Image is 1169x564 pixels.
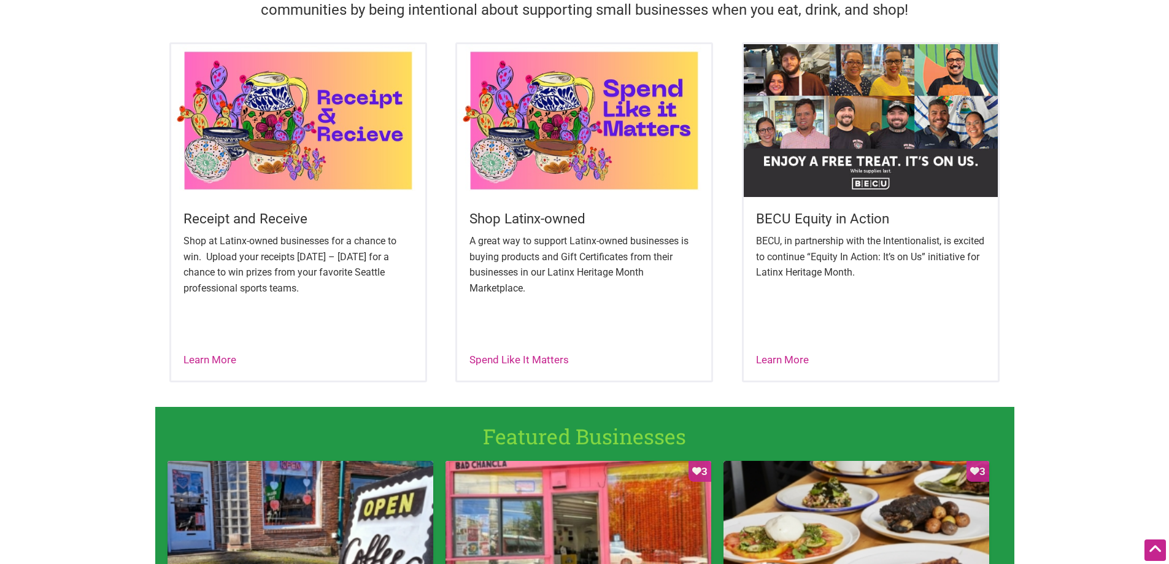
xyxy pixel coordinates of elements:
[469,353,569,366] a: Spend Like It Matters
[183,233,413,296] p: Shop at Latinx-owned businesses for a chance to win. Upload your receipts [DATE] – [DATE] for a c...
[457,44,711,196] img: Latinx / Hispanic Heritage Month
[183,353,236,366] a: Learn More
[756,209,986,228] h5: BECU Equity in Action
[469,209,699,228] h5: Shop Latinx-owned
[756,353,809,366] a: Learn More
[165,422,1005,451] h1: Featured Businesses
[171,44,425,196] img: Latinx / Hispanic Heritage Month
[183,209,413,228] h5: Receipt and Receive
[1144,539,1166,561] div: Scroll Back to Top
[469,233,699,296] p: A great way to support Latinx-owned businesses is buying products and Gift Certificates from thei...
[756,233,986,280] p: BECU, in partnership with the Intentionalist, is excited to continue “Equity In Action: It’s on U...
[744,44,998,196] img: Equity in Action - Latinx Heritage Month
